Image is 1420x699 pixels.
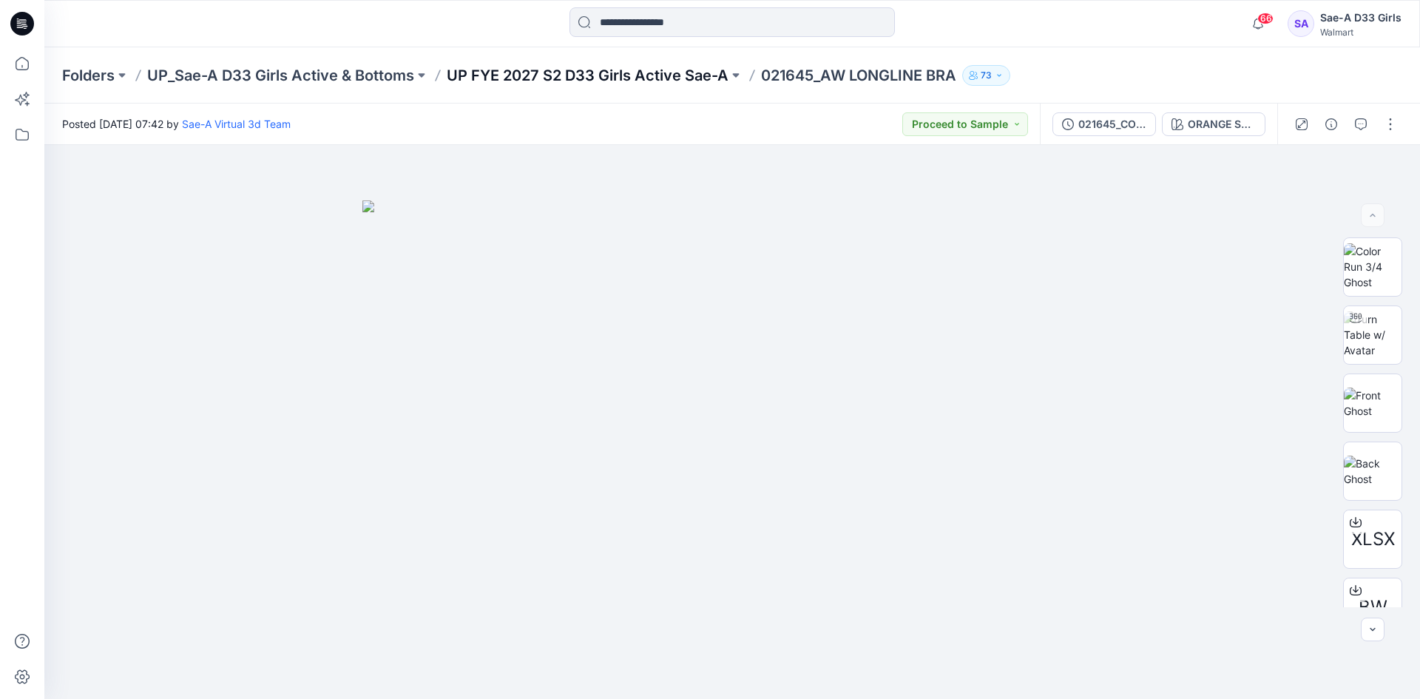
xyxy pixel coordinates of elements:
img: Front Ghost [1344,388,1402,419]
a: Sae-A Virtual 3d Team [182,118,291,130]
div: 021645_COLORS [1078,116,1146,132]
a: UP_Sae-A D33 Girls Active & Bottoms [147,65,414,86]
span: Posted [DATE] 07:42 by [62,116,291,132]
a: Folders [62,65,115,86]
img: Color Run 3/4 Ghost [1344,243,1402,290]
span: BW [1359,594,1387,621]
p: 73 [981,67,992,84]
a: UP FYE 2027 S2 D33 Girls Active Sae-A [447,65,728,86]
button: 021645_COLORS [1052,112,1156,136]
button: ORANGE SUNSHINE [1162,112,1265,136]
button: Details [1319,112,1343,136]
div: SA [1288,10,1314,37]
div: ORANGE SUNSHINE [1188,116,1256,132]
img: Turn Table w/ Avatar [1344,311,1402,358]
div: Sae-A D33 Girls [1320,9,1402,27]
span: 66 [1257,13,1274,24]
button: 73 [962,65,1010,86]
p: 021645_AW LONGLINE BRA [761,65,956,86]
div: Walmart [1320,27,1402,38]
span: XLSX [1351,526,1395,553]
img: Back Ghost [1344,456,1402,487]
